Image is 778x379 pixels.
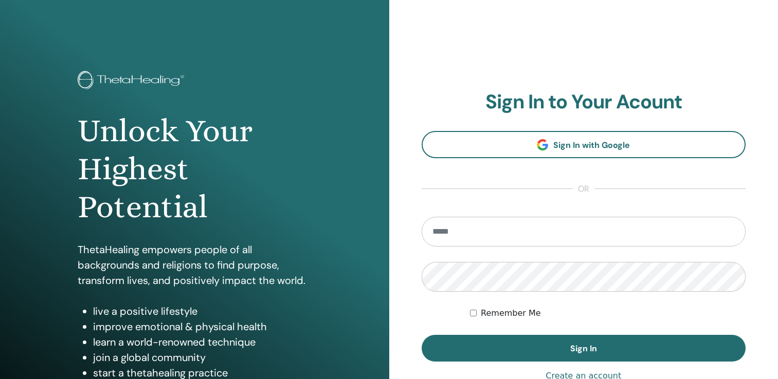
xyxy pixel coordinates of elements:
[422,90,746,114] h2: Sign In to Your Acount
[422,131,746,158] a: Sign In with Google
[93,350,311,365] li: join a global community
[93,304,311,319] li: live a positive lifestyle
[470,307,746,319] div: Keep me authenticated indefinitely or until I manually logout
[553,140,630,150] span: Sign In with Google
[93,334,311,350] li: learn a world-renowned technique
[78,112,311,226] h1: Unlock Your Highest Potential
[78,242,311,288] p: ThetaHealing empowers people of all backgrounds and religions to find purpose, transform lives, a...
[93,319,311,334] li: improve emotional & physical health
[570,343,597,354] span: Sign In
[422,335,746,362] button: Sign In
[481,307,541,319] label: Remember Me
[573,183,594,195] span: or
